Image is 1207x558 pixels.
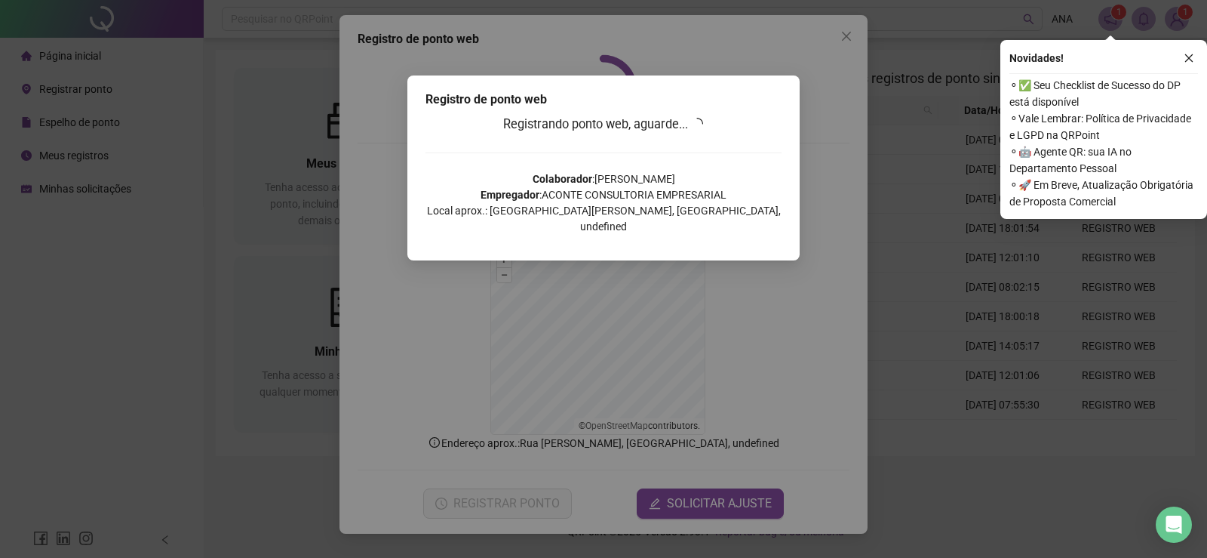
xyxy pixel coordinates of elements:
strong: Colaborador [533,173,592,185]
span: Novidades ! [1009,50,1064,66]
span: ⚬ ✅ Seu Checklist de Sucesso do DP está disponível [1009,77,1198,110]
span: loading [691,118,703,130]
p: : [PERSON_NAME] : ACONTE CONSULTORIA EMPRESARIAL Local aprox.: [GEOGRAPHIC_DATA][PERSON_NAME], [G... [425,171,782,235]
div: Registro de ponto web [425,91,782,109]
h3: Registrando ponto web, aguarde... [425,115,782,134]
span: ⚬ 🤖 Agente QR: sua IA no Departamento Pessoal [1009,143,1198,177]
span: ⚬ 🚀 Em Breve, Atualização Obrigatória de Proposta Comercial [1009,177,1198,210]
div: Open Intercom Messenger [1156,507,1192,543]
strong: Empregador [481,189,539,201]
span: close [1184,53,1194,63]
span: ⚬ Vale Lembrar: Política de Privacidade e LGPD na QRPoint [1009,110,1198,143]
